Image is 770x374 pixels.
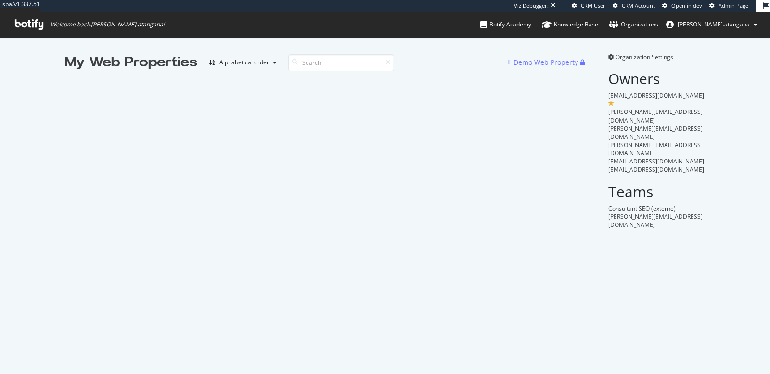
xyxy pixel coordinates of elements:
[608,204,705,212] div: Consultant SEO (externe)
[616,53,673,61] span: Organization Settings
[205,55,281,70] button: Alphabetical order
[608,184,705,199] h2: Teams
[51,21,165,28] span: Welcome back, [PERSON_NAME].atangana !
[506,55,580,70] button: Demo Web Property
[608,157,704,165] span: [EMAIL_ADDRESS][DOMAIN_NAME]
[608,71,705,87] h2: Owners
[608,212,703,229] span: [PERSON_NAME][EMAIL_ADDRESS][DOMAIN_NAME]
[613,2,655,10] a: CRM Account
[581,2,605,9] span: CRM User
[219,60,269,65] div: Alphabetical order
[671,2,702,9] span: Open in dev
[65,53,197,72] div: My Web Properties
[480,20,531,29] div: Botify Academy
[709,2,748,10] a: Admin Page
[572,2,605,10] a: CRM User
[608,125,703,141] span: [PERSON_NAME][EMAIL_ADDRESS][DOMAIN_NAME]
[609,20,658,29] div: Organizations
[542,20,598,29] div: Knowledge Base
[506,58,580,66] a: Demo Web Property
[658,17,765,32] button: [PERSON_NAME].atangana
[662,2,702,10] a: Open in dev
[608,108,703,124] span: [PERSON_NAME][EMAIL_ADDRESS][DOMAIN_NAME]
[608,165,704,174] span: [EMAIL_ADDRESS][DOMAIN_NAME]
[609,12,658,37] a: Organizations
[480,12,531,37] a: Botify Academy
[678,20,750,28] span: renaud.atangana
[608,141,703,157] span: [PERSON_NAME][EMAIL_ADDRESS][DOMAIN_NAME]
[719,2,748,9] span: Admin Page
[542,12,598,37] a: Knowledge Base
[622,2,655,9] span: CRM Account
[608,91,704,100] span: [EMAIL_ADDRESS][DOMAIN_NAME]
[513,58,578,67] div: Demo Web Property
[514,2,549,10] div: Viz Debugger:
[288,54,394,71] input: Search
